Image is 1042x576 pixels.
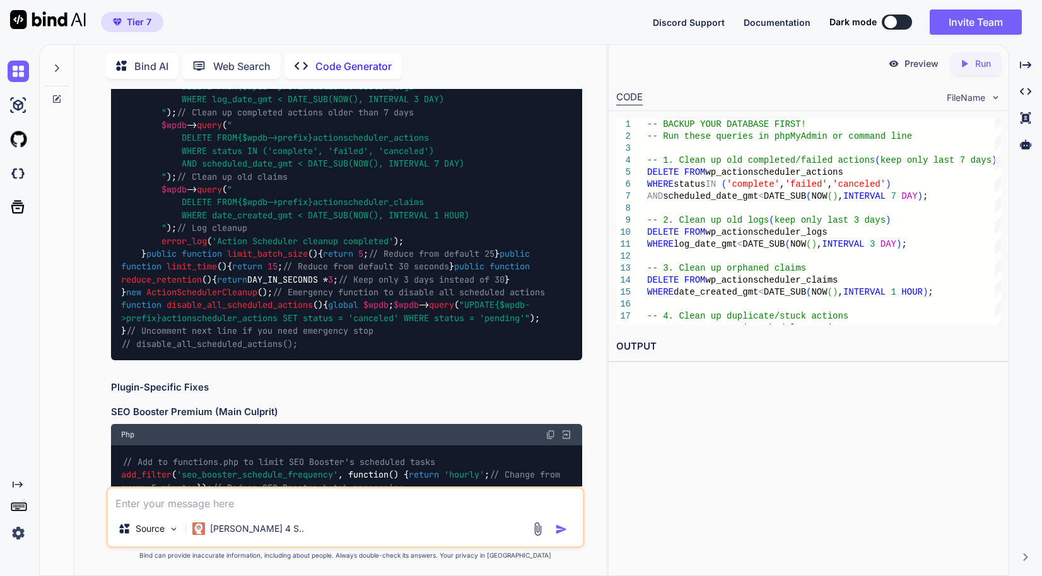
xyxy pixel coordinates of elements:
p: Code Generator [315,59,392,74]
span: // Clean up old claims [177,171,288,182]
span: INTERVAL [843,191,886,201]
span: reduce_retention [121,274,202,285]
span: date_created_gmt [674,287,758,297]
span: ( [875,155,880,165]
span: ( ) [182,248,318,259]
span: ; [928,287,933,297]
span: NOW [811,287,827,297]
span: FileName [947,91,985,104]
p: Source [136,522,165,535]
div: 8 [616,203,631,215]
div: CODE [616,90,643,105]
span: return [323,248,353,259]
span: 'Action Scheduler cleanup completed' [212,235,394,247]
span: < [758,287,763,297]
button: Invite Team [930,9,1022,35]
span: -- Run these queries in phpMyAdmin or command line [647,131,912,141]
span: function [489,261,530,273]
span: // Reduce from default 30 seconds [283,261,449,273]
div: 16 [616,298,631,310]
img: chevron down [990,92,1001,103]
div: 9 [616,215,631,226]
span: , [838,191,843,201]
span: global [328,300,358,311]
span: INTERVAL [843,287,886,297]
span: FROM [684,227,706,237]
span: -- 1. Clean up old completed/failed actions [647,155,875,165]
span: log_date_gmt [674,239,737,249]
button: Discord Support [653,16,725,29]
span: ) [812,239,817,249]
span: scheduled_date_gmt [663,191,758,201]
span: {$wpdb->prefix} [237,132,313,144]
img: chat [8,61,29,82]
div: 13 [616,262,631,274]
span: HOUR [901,287,923,297]
span: ) [918,191,923,201]
img: githubLight [8,129,29,150]
span: status [674,179,705,189]
img: settings [8,522,29,544]
span: ) [833,287,838,297]
span: DAY [901,191,917,201]
span: ( [722,179,727,189]
span: < [737,239,742,249]
p: Bind AI [134,59,168,74]
span: $wpdb [161,119,187,131]
img: preview [888,58,899,69]
div: 12 [616,250,631,262]
span: DATE_SUB [764,287,806,297]
span: // Log cleanup [177,222,247,233]
span: error_log [161,235,207,247]
span: 'hourly' [444,469,484,481]
div: 6 [616,179,631,191]
span: WHERE [647,287,674,297]
div: 17 [616,310,631,322]
span: 'complete' [727,179,780,189]
span: NOW [790,239,806,249]
span: , [817,239,822,249]
div: 18 [616,322,631,334]
span: keep only last 7 days [881,155,992,165]
div: 7 [616,191,631,203]
span: return [409,469,439,481]
span: {$wpdb->prefix} [237,197,313,208]
span: , [828,179,833,189]
span: FROM [684,275,706,285]
span: public [500,248,530,259]
span: ( [828,191,833,201]
span: 'failed' [785,179,828,189]
h3: SEO Booster Premium (Main Culprit) [111,405,582,420]
img: Open in Browser [561,429,572,440]
span: keep only last 3 days [775,215,886,225]
span: 15 [267,261,278,273]
span: ) [886,179,891,189]
span: a1 [679,323,689,333]
span: public [146,248,177,259]
p: [PERSON_NAME] 4 S.. [210,522,304,535]
span: disable_all_scheduled_actions [167,300,313,311]
p: Run [975,57,991,70]
img: Pick Models [168,524,179,534]
span: query [197,119,222,131]
span: ( [769,215,774,225]
span: Dark mode [829,16,877,28]
p: Bind can provide inaccurate information, including about people. Always double-check its answers.... [106,551,585,560]
span: Tier 7 [127,16,151,28]
span: // Emergency function to disable all scheduled actions [272,286,545,298]
span: -- BACKUP YOUR DATABASE FIRST! [647,119,806,129]
span: wp_actionscheduler_logs [705,227,827,237]
span: NOW [812,191,828,201]
span: // Keep only 3 days instead of 30 [338,274,505,285]
span: function [182,248,222,259]
span: add_filter [121,469,172,481]
div: 10 [616,226,631,238]
span: 5 [358,248,363,259]
span: DATE_SUB [764,191,806,201]
div: 14 [616,274,631,286]
span: new [126,286,141,298]
span: public [454,261,484,273]
div: 4 [616,155,631,167]
span: DELETE [647,167,679,177]
img: copy [546,430,556,440]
